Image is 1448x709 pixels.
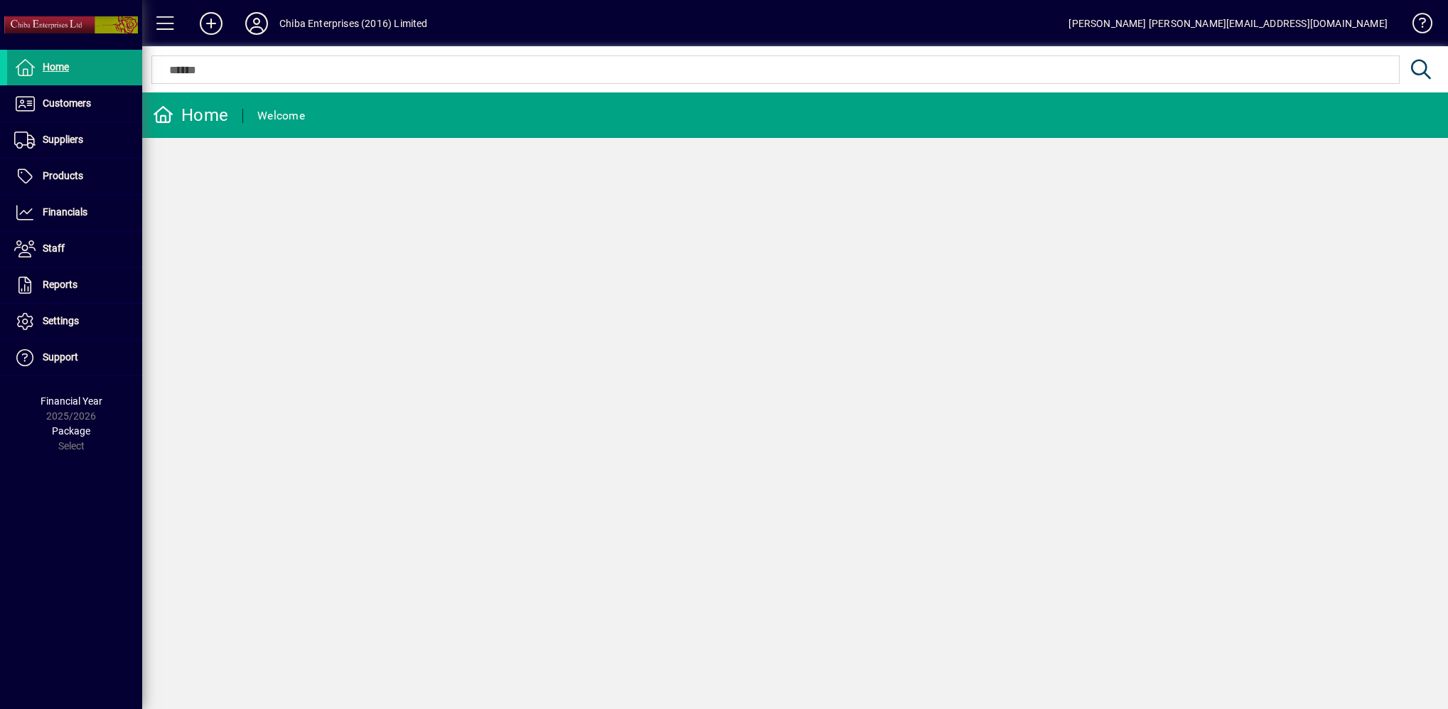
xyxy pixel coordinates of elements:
[43,170,83,181] span: Products
[43,61,69,73] span: Home
[279,12,428,35] div: Chiba Enterprises (2016) Limited
[1402,3,1430,49] a: Knowledge Base
[7,304,142,339] a: Settings
[234,11,279,36] button: Profile
[188,11,234,36] button: Add
[7,267,142,303] a: Reports
[153,104,228,127] div: Home
[7,86,142,122] a: Customers
[43,134,83,145] span: Suppliers
[7,340,142,375] a: Support
[43,351,78,363] span: Support
[7,159,142,194] a: Products
[43,279,77,290] span: Reports
[43,315,79,326] span: Settings
[43,206,87,218] span: Financials
[7,122,142,158] a: Suppliers
[1068,12,1388,35] div: [PERSON_NAME] [PERSON_NAME][EMAIL_ADDRESS][DOMAIN_NAME]
[43,97,91,109] span: Customers
[7,195,142,230] a: Financials
[257,105,305,127] div: Welcome
[7,231,142,267] a: Staff
[43,242,65,254] span: Staff
[41,395,102,407] span: Financial Year
[52,425,90,437] span: Package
